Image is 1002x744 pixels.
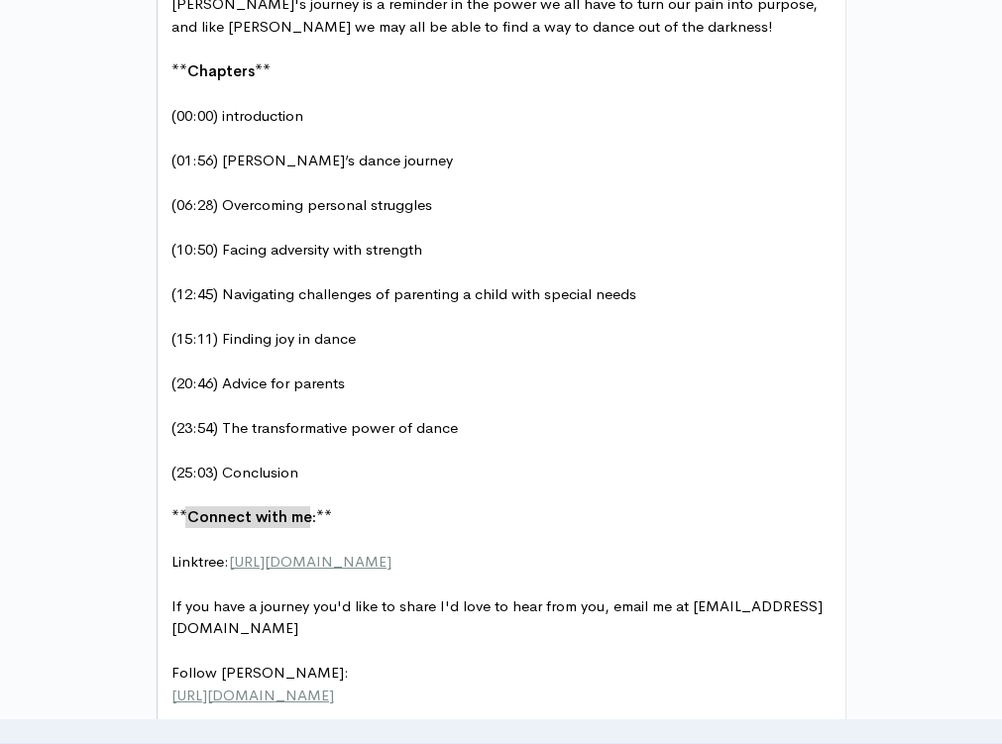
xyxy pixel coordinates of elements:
[187,61,255,80] span: Chapters
[171,552,391,571] span: Linktree:
[171,596,823,638] span: If you have a journey you'd like to share I'd love to hear from you, email me at [EMAIL_ADDRESS][...
[171,463,298,481] span: (25:03) Conclusion
[171,195,432,214] span: (06:28) Overcoming personal struggles
[171,663,349,682] span: Follow [PERSON_NAME]:
[171,418,458,437] span: (23:54) The transformative power of dance
[171,373,345,392] span: (20:46) Advice for parents
[171,106,303,125] span: (00:00) introduction
[229,552,391,571] span: [URL][DOMAIN_NAME]
[171,284,636,303] span: (12:45) Navigating challenges of parenting a child with special needs
[187,507,316,526] span: Connect with me:
[171,151,453,169] span: (01:56) [PERSON_NAME]’s dance journey
[171,329,356,348] span: (15:11) Finding joy in dance
[171,686,334,704] span: [URL][DOMAIN_NAME]
[171,240,422,259] span: (10:50) Facing adversity with strength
